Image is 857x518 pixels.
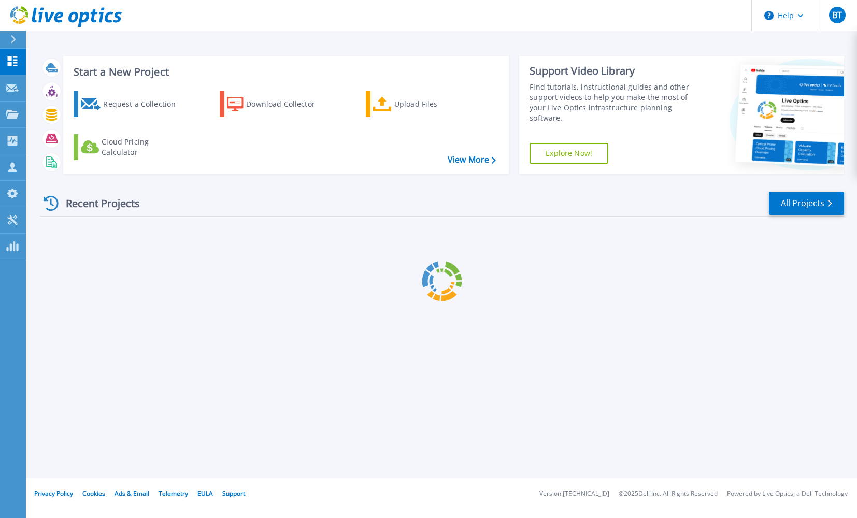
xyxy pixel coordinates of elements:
[102,137,184,157] div: Cloud Pricing Calculator
[115,489,149,498] a: Ads & Email
[539,491,609,497] li: Version: [TECHNICAL_ID]
[220,91,335,117] a: Download Collector
[366,91,481,117] a: Upload Files
[34,489,73,498] a: Privacy Policy
[82,489,105,498] a: Cookies
[530,143,608,164] a: Explore Now!
[159,489,188,498] a: Telemetry
[530,82,693,123] div: Find tutorials, instructional guides and other support videos to help you make the most of your L...
[74,134,189,160] a: Cloud Pricing Calculator
[394,94,477,114] div: Upload Files
[769,192,844,215] a: All Projects
[74,66,495,78] h3: Start a New Project
[222,489,245,498] a: Support
[197,489,213,498] a: EULA
[448,155,496,165] a: View More
[619,491,718,497] li: © 2025 Dell Inc. All Rights Reserved
[74,91,189,117] a: Request a Collection
[727,491,848,497] li: Powered by Live Optics, a Dell Technology
[103,94,186,114] div: Request a Collection
[40,191,154,216] div: Recent Projects
[246,94,329,114] div: Download Collector
[832,11,842,19] span: BT
[530,64,693,78] div: Support Video Library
